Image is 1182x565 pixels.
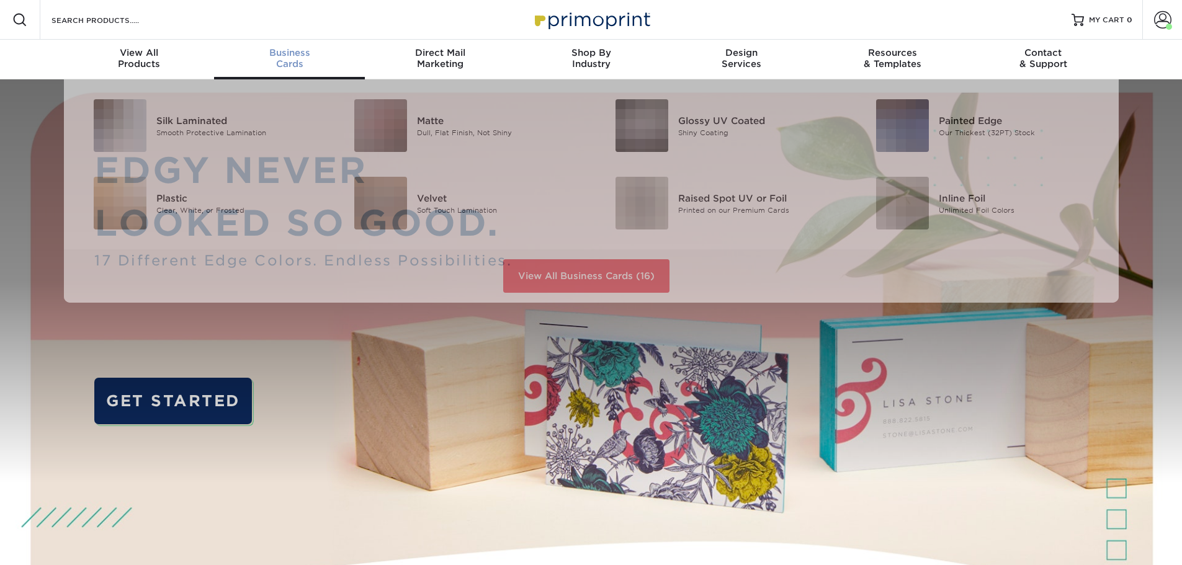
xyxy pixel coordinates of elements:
a: BusinessCards [214,40,365,79]
a: Shop ByIndustry [516,40,666,79]
span: Design [666,47,817,58]
img: Primoprint [529,6,653,33]
a: Inline Foil Business Cards Inline Foil Unlimited Foil Colors [861,172,1104,234]
img: Silk Laminated Business Cards [94,99,146,152]
div: & Templates [817,47,968,69]
div: Our Thickest (32PT) Stock [939,127,1103,138]
div: Painted Edge [939,113,1103,127]
div: Glossy UV Coated [678,113,843,127]
a: Contact& Support [968,40,1119,79]
div: Silk Laminated [156,113,321,127]
a: Raised Spot UV or Foil Business Cards Raised Spot UV or Foil Printed on our Premium Cards [601,172,843,234]
img: Plastic Business Cards [94,177,146,229]
a: Silk Laminated Business Cards Silk Laminated Smooth Protective Lamination [79,94,321,157]
span: Business [214,47,365,58]
a: Plastic Business Cards Plastic Clear, White, or Frosted [79,172,321,234]
div: Cards [214,47,365,69]
div: Industry [516,47,666,69]
div: Inline Foil [939,191,1103,205]
div: Dull, Flat Finish, Not Shiny [417,127,581,138]
span: 0 [1127,16,1132,24]
div: Velvet [417,191,581,205]
img: Glossy UV Coated Business Cards [616,99,668,152]
span: Contact [968,47,1119,58]
a: DesignServices [666,40,817,79]
div: Services [666,47,817,69]
span: MY CART [1089,15,1124,25]
a: Glossy UV Coated Business Cards Glossy UV Coated Shiny Coating [601,94,843,157]
div: Smooth Protective Lamination [156,127,321,138]
img: Raised Spot UV or Foil Business Cards [616,177,668,229]
a: View All Business Cards (16) [503,259,669,293]
span: View All [64,47,215,58]
input: SEARCH PRODUCTS..... [50,12,171,27]
a: Direct MailMarketing [365,40,516,79]
img: Matte Business Cards [354,99,407,152]
span: Shop By [516,47,666,58]
a: Matte Business Cards Matte Dull, Flat Finish, Not Shiny [339,94,582,157]
a: View AllProducts [64,40,215,79]
a: Painted Edge Business Cards Painted Edge Our Thickest (32PT) Stock [861,94,1104,157]
div: Unlimited Foil Colors [939,205,1103,215]
img: Painted Edge Business Cards [876,99,929,152]
img: Velvet Business Cards [354,177,407,229]
div: Clear, White, or Frosted [156,205,321,215]
div: Printed on our Premium Cards [678,205,843,215]
div: Matte [417,113,581,127]
div: Shiny Coating [678,127,843,138]
a: Resources& Templates [817,40,968,79]
div: Raised Spot UV or Foil [678,191,843,205]
span: Resources [817,47,968,58]
div: Plastic [156,191,321,205]
div: Soft Touch Lamination [417,205,581,215]
img: Inline Foil Business Cards [876,177,929,229]
div: Products [64,47,215,69]
div: Marketing [365,47,516,69]
a: Velvet Business Cards Velvet Soft Touch Lamination [339,172,582,234]
span: Direct Mail [365,47,516,58]
div: & Support [968,47,1119,69]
